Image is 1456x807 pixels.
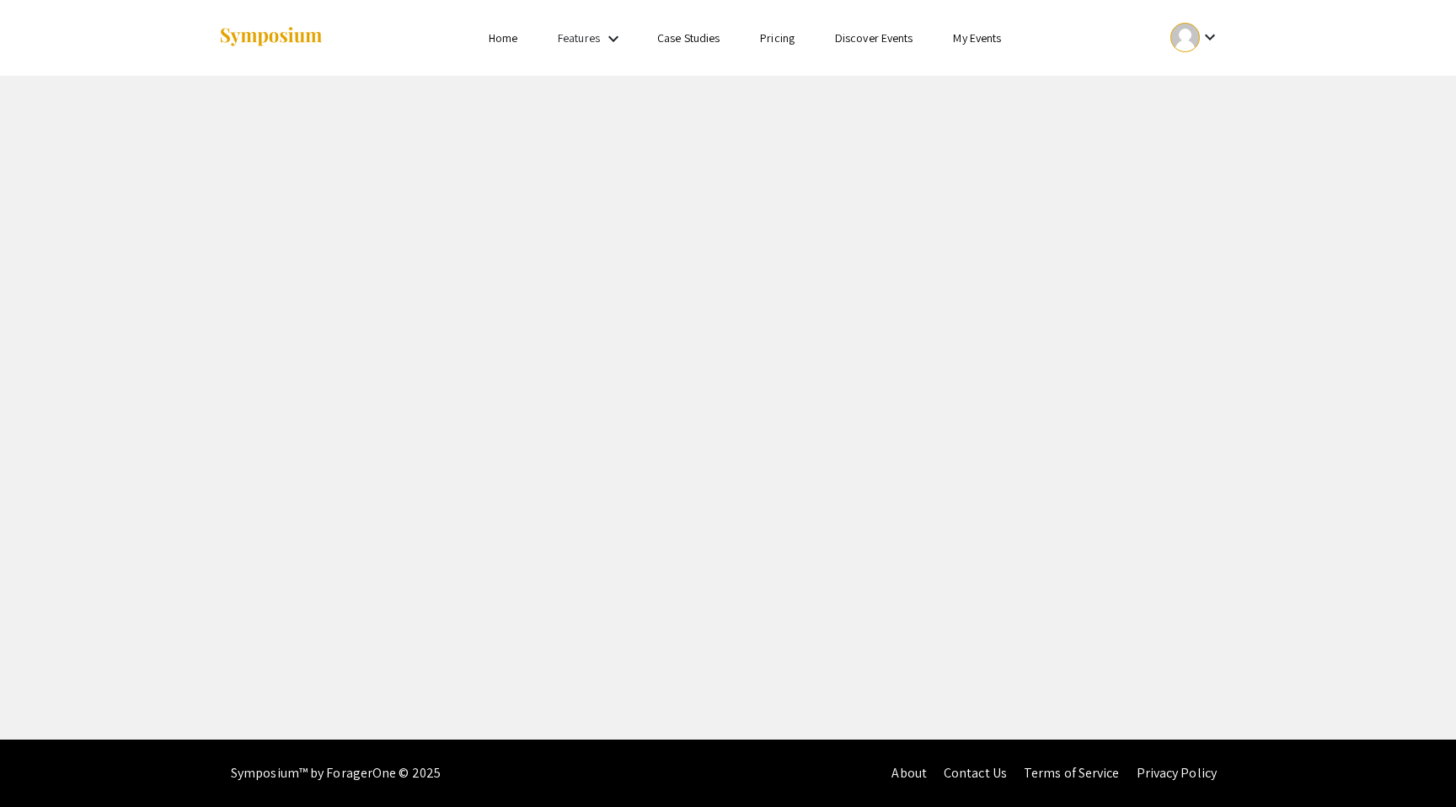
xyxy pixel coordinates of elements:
[835,30,913,45] a: Discover Events
[558,30,600,45] a: Features
[1153,19,1238,56] button: Expand account dropdown
[489,30,517,45] a: Home
[603,29,624,49] mat-icon: Expand Features list
[13,731,72,794] iframe: Chat
[1200,27,1220,47] mat-icon: Expand account dropdown
[891,764,927,782] a: About
[953,30,1001,45] a: My Events
[231,740,441,807] div: Symposium™ by ForagerOne © 2025
[760,30,795,45] a: Pricing
[657,30,720,45] a: Case Studies
[944,764,1007,782] a: Contact Us
[1024,764,1120,782] a: Terms of Service
[1137,764,1217,782] a: Privacy Policy
[218,26,324,49] img: Symposium by ForagerOne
